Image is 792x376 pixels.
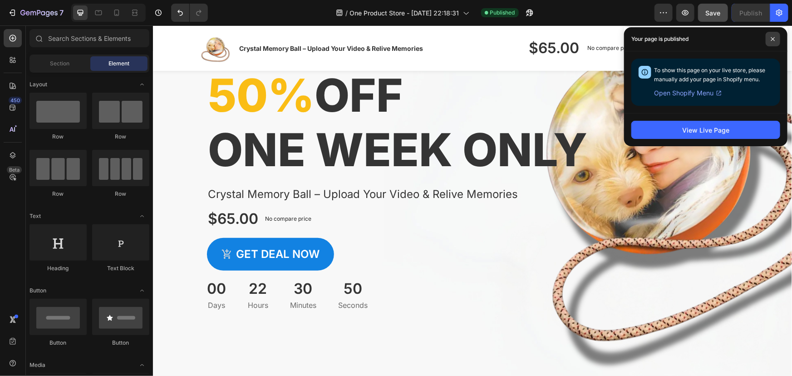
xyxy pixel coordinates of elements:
div: Row [30,190,87,198]
div: Publish [739,8,762,18]
span: Toggle open [135,283,149,298]
div: 450 [9,97,22,104]
button: View Live Page [631,121,780,139]
button: 7 [4,4,68,22]
span: To show this page on your live store, please manually add your page in Shopify menu. [654,67,765,83]
div: Undo/Redo [171,4,208,22]
p: Seconds [185,274,215,285]
p: 7 [59,7,64,18]
span: Save [706,9,721,17]
span: Toggle open [135,77,149,92]
div: Row [30,133,87,141]
span: Media [30,361,45,369]
span: Toggle open [135,209,149,223]
span: Text [30,212,41,220]
div: Button [30,339,87,347]
span: Toggle open [135,358,149,372]
div: Heading [30,264,87,272]
div: Button [92,339,149,347]
iframe: Design area [153,25,792,376]
span: Button [30,287,46,295]
span: Section [50,59,70,68]
span: / [346,8,348,18]
span: Element [108,59,129,68]
div: Row [92,190,149,198]
input: Search Sections & Elements [30,29,149,47]
span: Published [490,9,515,17]
div: View Live Page [682,125,729,135]
span: One Product Store - [DATE] 22:18:31 [350,8,459,18]
button: Save [698,4,728,22]
span: Layout [30,80,47,89]
p: Your page is published [631,35,689,44]
button: Publish [732,4,770,22]
div: Text Block [92,264,149,272]
div: 50 [185,252,215,274]
span: Open Shopify Menu [654,88,713,99]
div: Row [92,133,149,141]
div: Beta [7,166,22,173]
